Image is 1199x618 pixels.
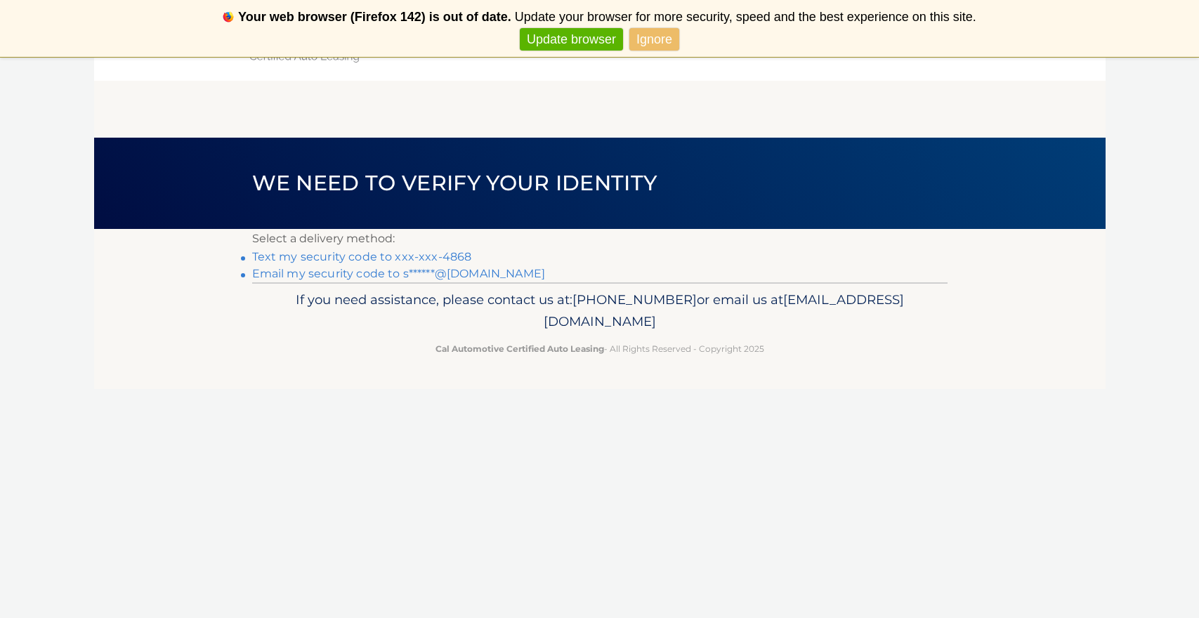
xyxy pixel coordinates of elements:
a: Update browser [520,28,623,51]
strong: Cal Automotive Certified Auto Leasing [435,343,604,354]
p: Select a delivery method: [252,229,948,249]
a: Ignore [629,28,679,51]
p: - All Rights Reserved - Copyright 2025 [261,341,938,356]
span: [PHONE_NUMBER] [572,291,697,308]
span: Update your browser for more security, speed and the best experience on this site. [515,10,976,24]
a: Text my security code to xxx-xxx-4868 [252,250,472,263]
a: Email my security code to s******@[DOMAIN_NAME] [252,267,546,280]
span: We need to verify your identity [252,170,657,196]
b: Your web browser (Firefox 142) is out of date. [238,10,511,24]
p: If you need assistance, please contact us at: or email us at [261,289,938,334]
